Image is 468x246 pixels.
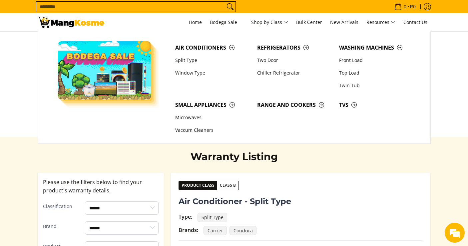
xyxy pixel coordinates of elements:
img: Bodega Sale [58,41,151,100]
span: Bodega Sale [210,18,243,27]
button: Search [225,2,235,12]
span: • [392,3,418,10]
span: Refrigerators [257,44,332,52]
div: Brands: [179,226,198,234]
span: Washing Machines [339,44,414,52]
span: Carrier [204,226,227,235]
a: Home [186,13,205,31]
h2: Warranty Listing [138,150,331,163]
span: 0 [403,4,407,9]
a: TVs [336,99,418,111]
span: Product Class [179,181,217,190]
span: Air Conditioner - Split Type [179,195,291,207]
a: Bodega Sale [207,13,246,31]
p: Please use the filters below to find your product's warranty details. [43,178,159,195]
a: Resources [363,13,399,31]
span: Small Appliances [175,101,250,109]
span: New Arrivals [330,19,358,25]
a: Small Appliances [172,99,254,111]
span: Condura [230,226,256,235]
a: Window Type [172,67,254,79]
a: Air Conditioners [172,41,254,54]
span: TVs [339,101,414,109]
span: Resources [366,18,395,27]
span: ₱0 [409,4,417,9]
span: Range and Cookers [257,101,332,109]
a: Contact Us [400,13,431,31]
a: Split Type [172,54,254,67]
span: Home [189,19,202,25]
a: Twin Tub [336,79,418,92]
a: Microwaves [172,112,254,124]
span: Contact Us [403,19,427,25]
a: Two Door [254,54,336,67]
a: Range and Cookers [254,99,336,111]
span: Split Type [198,213,227,222]
a: Refrigerators [254,41,336,54]
a: Shop by Class [248,13,291,31]
a: Washing Machines [336,41,418,54]
span: Air Conditioners [175,44,250,52]
a: Vaccum Cleaners [172,124,254,137]
a: Chiller Refrigerator [254,67,336,79]
label: Classification [43,202,80,211]
a: Front Load [336,54,418,67]
span: Bulk Center [296,19,322,25]
span: Class B [217,182,238,189]
a: Bulk Center [293,13,325,31]
a: Top Load [336,67,418,79]
div: Type: [179,213,192,221]
label: Brand [43,222,80,231]
a: New Arrivals [327,13,362,31]
nav: Main Menu [111,13,431,31]
span: Shop by Class [251,18,288,27]
img: Warranty and Return Policies l Mang Kosme [38,17,104,28]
